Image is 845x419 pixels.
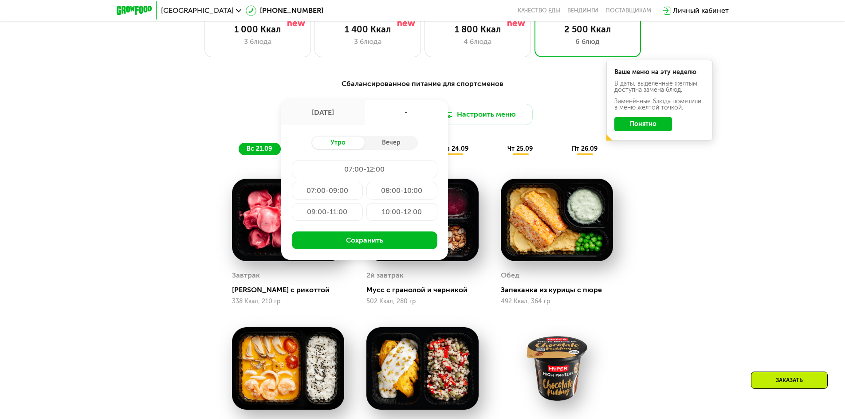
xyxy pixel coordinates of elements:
[232,298,344,305] div: 338 Ккал, 210 гр
[434,24,522,35] div: 1 800 Ккал
[572,145,597,153] span: пт 26.09
[160,78,685,90] div: Сбалансированное питание для спортсменов
[366,269,404,282] div: 2й завтрак
[366,298,479,305] div: 502 Ккал, 280 гр
[311,137,365,149] div: Утро
[751,372,828,389] div: Заказать
[434,36,522,47] div: 4 блюда
[232,286,351,294] div: [PERSON_NAME] с рикоттой
[614,117,672,131] button: Понятно
[673,5,729,16] div: Личный кабинет
[501,286,620,294] div: Запеканка из курицы с пюре
[292,203,363,221] div: 09:00-11:00
[544,24,632,35] div: 2 500 Ккал
[441,145,468,153] span: ср 24.09
[614,98,705,111] div: Заменённые блюда пометили в меню жёлтой точкой.
[614,81,705,93] div: В даты, выделенные желтым, доступна замена блюд.
[365,100,448,125] div: -
[324,24,412,35] div: 1 400 Ккал
[292,231,437,249] button: Сохранить
[507,145,533,153] span: чт 25.09
[366,182,437,200] div: 08:00-10:00
[365,137,418,149] div: Вечер
[567,7,598,14] a: Вендинги
[161,7,234,14] span: [GEOGRAPHIC_DATA]
[214,24,302,35] div: 1 000 Ккал
[324,36,412,47] div: 3 блюда
[366,203,437,221] div: 10:00-12:00
[605,7,651,14] div: поставщикам
[501,298,613,305] div: 492 Ккал, 364 гр
[214,36,302,47] div: 3 блюда
[501,269,519,282] div: Обед
[292,182,363,200] div: 07:00-09:00
[292,161,437,178] div: 07:00-12:00
[247,145,272,153] span: вс 21.09
[518,7,560,14] a: Качество еды
[281,100,365,125] div: [DATE]
[232,269,260,282] div: Завтрак
[614,69,705,75] div: Ваше меню на эту неделю
[366,286,486,294] div: Мусс с гранолой и черникой
[544,36,632,47] div: 6 блюд
[426,104,533,125] button: Настроить меню
[246,5,323,16] a: [PHONE_NUMBER]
